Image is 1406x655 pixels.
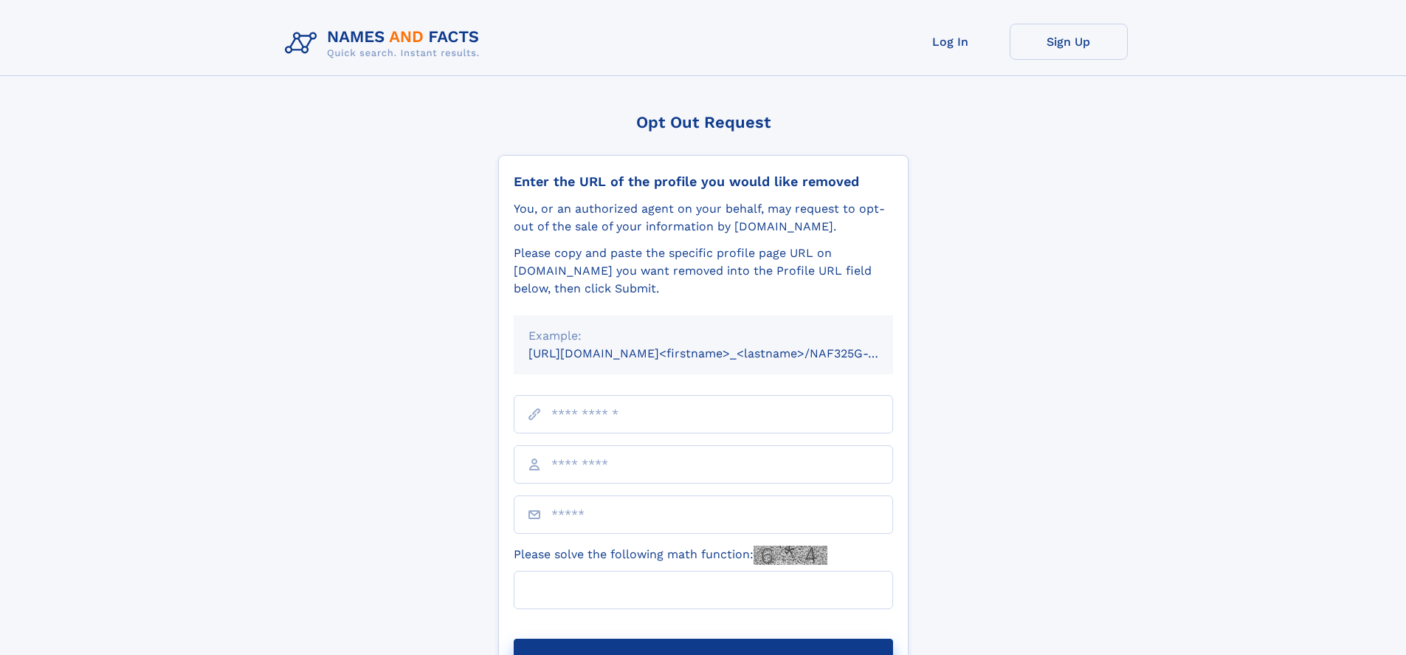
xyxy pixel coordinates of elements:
[514,244,893,298] div: Please copy and paste the specific profile page URL on [DOMAIN_NAME] you want removed into the Pr...
[514,200,893,236] div: You, or an authorized agent on your behalf, may request to opt-out of the sale of your informatio...
[528,346,921,360] small: [URL][DOMAIN_NAME]<firstname>_<lastname>/NAF325G-xxxxxxxx
[1010,24,1128,60] a: Sign Up
[498,113,909,131] div: Opt Out Request
[892,24,1010,60] a: Log In
[528,327,878,345] div: Example:
[514,174,893,190] div: Enter the URL of the profile you would like removed
[279,24,492,64] img: Logo Names and Facts
[514,546,827,565] label: Please solve the following math function:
